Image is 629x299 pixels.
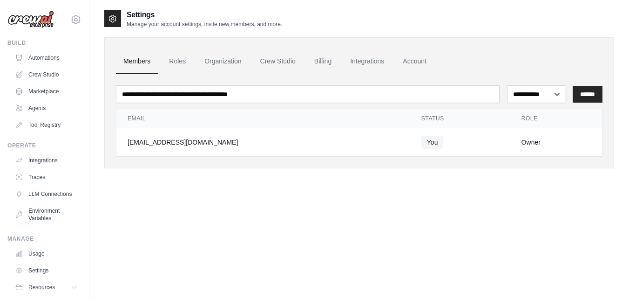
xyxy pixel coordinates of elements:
a: Environment Variables [11,203,81,226]
p: Manage your account settings, invite new members, and more. [127,21,282,28]
a: Account [395,49,434,74]
a: Automations [11,50,81,65]
th: Role [510,109,602,128]
div: Owner [521,138,591,147]
h2: Settings [127,9,282,21]
a: Crew Studio [11,67,81,82]
a: Billing [307,49,339,74]
a: Marketplace [11,84,81,99]
a: Settings [11,263,81,278]
a: Traces [11,170,81,185]
div: [EMAIL_ADDRESS][DOMAIN_NAME] [128,138,399,147]
img: Logo [7,11,54,28]
a: LLM Connections [11,187,81,202]
div: Build [7,39,81,47]
span: You [421,136,444,149]
a: Integrations [11,153,81,168]
span: Resources [28,284,55,291]
a: Crew Studio [253,49,303,74]
th: Status [410,109,510,128]
a: Usage [11,246,81,261]
a: Roles [162,49,193,74]
a: Integrations [343,49,392,74]
button: Resources [11,280,81,295]
a: Organization [197,49,249,74]
a: Tool Registry [11,118,81,132]
div: Operate [7,142,81,149]
div: Manage [7,235,81,243]
th: Email [116,109,410,128]
a: Members [116,49,158,74]
a: Agents [11,101,81,116]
